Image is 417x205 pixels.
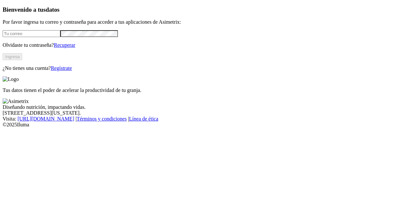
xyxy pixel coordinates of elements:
div: [STREET_ADDRESS][US_STATE]. [3,110,414,116]
div: Visita : | | [3,116,414,122]
p: Olvidaste tu contraseña? [3,42,414,48]
div: © 2025 Iluma [3,122,414,128]
a: Línea de ética [129,116,158,122]
img: Asimetrix [3,98,29,104]
button: Ingresa [3,53,22,60]
p: Por favor ingresa tu correo y contraseña para acceder a tus aplicaciones de Asimetrix: [3,19,414,25]
p: Tus datos tienen el poder de acelerar la productividad de tu granja. [3,87,414,93]
img: Logo [3,76,19,82]
a: Regístrate [51,65,72,71]
span: datos [46,6,60,13]
div: Diseñando nutrición, impactando vidas. [3,104,414,110]
a: Términos y condiciones [77,116,127,122]
p: ¿No tienes una cuenta? [3,65,414,71]
a: [URL][DOMAIN_NAME] [18,116,74,122]
a: Recuperar [54,42,75,48]
h3: Bienvenido a tus [3,6,414,13]
input: Tu correo [3,30,60,37]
